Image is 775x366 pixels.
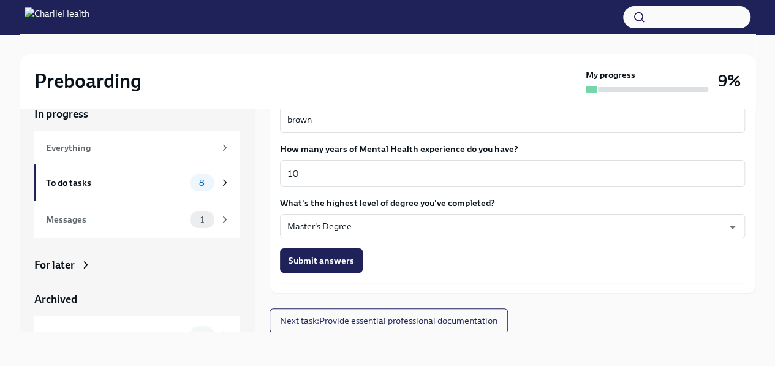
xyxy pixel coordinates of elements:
div: Master's Degree [280,214,745,238]
a: Archived [34,292,240,307]
div: For later [34,257,75,272]
span: 1 [193,330,211,340]
span: 1 [193,215,211,224]
a: In progress [34,107,240,121]
div: Completed tasks [46,328,185,341]
textarea: 10 [287,166,738,181]
label: What's the highest level of degree you've completed? [280,197,745,209]
button: Submit answers [280,248,363,273]
div: Everything [46,141,214,154]
strong: My progress [586,69,635,81]
div: Messages [46,213,185,226]
textarea: brown [287,112,738,127]
button: Next task:Provide essential professional documentation [270,308,508,333]
a: Messages1 [34,201,240,238]
span: Next task : Provide essential professional documentation [280,315,497,327]
label: How many years of Mental Health experience do you have? [280,143,745,155]
div: To do tasks [46,176,185,189]
img: CharlieHealth [25,7,89,27]
a: Everything [34,131,240,164]
span: Submit answers [289,254,354,267]
a: Completed tasks1 [34,316,240,353]
h3: 9% [718,70,741,92]
h2: Preboarding [34,69,142,93]
a: To do tasks8 [34,164,240,201]
span: 8 [192,178,212,188]
a: For later [34,257,240,272]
